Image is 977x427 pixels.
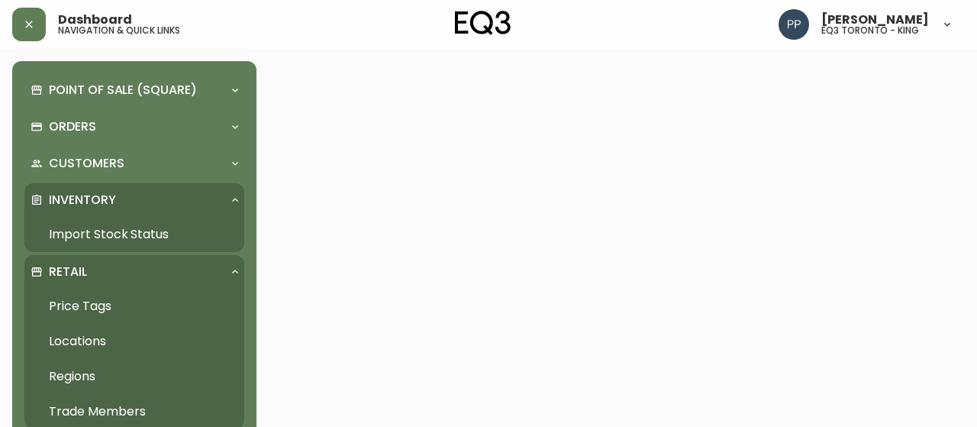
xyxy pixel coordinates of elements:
p: Inventory [49,192,116,209]
a: Price Tags [24,289,244,324]
p: Retail [49,264,87,280]
p: Customers [49,155,124,172]
p: Point of Sale (Square) [49,82,197,99]
div: 32w × 35d × 33h [46,88,211,102]
img: 93ed64739deb6bac3372f15ae91c6632 [779,9,809,40]
div: Point of Sale (Square) [24,73,244,107]
div: Reverie Low Arm Chair [46,63,211,82]
h5: eq3 toronto - king [821,26,919,35]
div: Customers [24,147,244,180]
h5: navigation & quick links [58,26,180,35]
span: [PERSON_NAME] [821,14,929,26]
div: Retail [24,255,244,289]
a: Regions [24,359,244,394]
div: From [46,108,211,121]
div: Orders [24,110,244,144]
a: Import Stock Status [24,217,244,252]
span: Dashboard [58,14,132,26]
a: Locations [24,324,244,359]
img: logo [455,11,511,35]
p: Orders [49,118,96,135]
div: Inventory [24,183,244,217]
